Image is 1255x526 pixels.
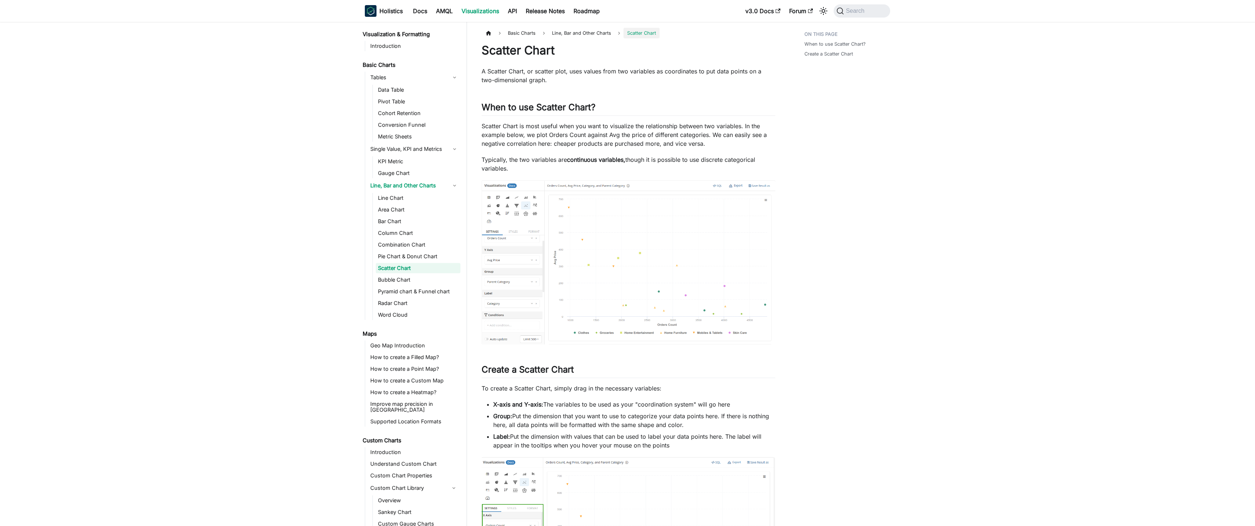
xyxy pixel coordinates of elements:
[376,228,460,238] a: Column Chart
[493,432,775,450] li: Put the dimension with values that can be used to label your data points here. The label will app...
[365,5,403,17] a: HolisticsHolisticsHolistics
[368,340,460,351] a: Geo Map Introduction
[376,156,460,167] a: KPI Metric
[569,5,604,17] a: Roadmap
[368,482,447,494] a: Custom Chart Library
[376,96,460,107] a: Pivot Table
[376,310,460,320] a: Word Cloud
[376,286,460,297] a: Pyramid chart & Funnel chart
[482,155,775,173] p: Typically, the two variables are though it is possible to use discrete categorical variables.
[368,470,460,481] a: Custom Chart Properties
[482,43,775,58] h1: Scatter Chart
[368,387,460,397] a: How to create a Heatmap?
[360,29,460,39] a: Visualization & Formatting
[457,5,503,17] a: Visualizations
[376,263,460,273] a: Scatter Chart
[482,122,775,148] p: Scatter Chart is most useful when you want to visualize the relationship between two variables. I...
[376,495,460,506] a: Overview
[804,41,866,47] a: When to use Scatter Chart?
[376,85,460,95] a: Data Table
[521,5,569,17] a: Release Notes
[368,180,460,191] a: Line, Bar and Other Charts
[482,67,775,84] p: A Scatter Chart, or scatter plot, uses values from two variables as coordinates to put data point...
[741,5,785,17] a: v3.0 Docs
[376,251,460,262] a: Pie Chart & Donut Chart
[623,28,660,38] span: Scatter Chart
[493,412,512,420] strong: Group:
[368,72,460,83] a: Tables
[567,156,625,163] strong: continuous variables,
[493,433,510,440] strong: Label:
[482,364,775,378] h2: Create a Scatter Chart
[368,143,460,155] a: Single Value, KPI and Metrics
[368,41,460,51] a: Introduction
[409,5,432,17] a: Docs
[368,364,460,374] a: How to create a Point Map?
[368,376,460,386] a: How to create a Custom Map
[432,5,457,17] a: AMQL
[376,205,460,215] a: Area Chart
[368,399,460,415] a: Improve map precision in [GEOGRAPHIC_DATA]
[368,459,460,469] a: Understand Custom Chart
[368,352,460,362] a: How to create a Filled Map?
[376,168,460,178] a: Gauge Chart
[376,275,460,285] a: Bubble Chart
[493,400,775,409] li: The variables to be used as your "coordination system" will go here
[504,28,539,38] span: Basic Charts
[482,28,495,38] a: Home page
[818,5,829,17] button: Switch between dark and light mode (currently system mode)
[376,298,460,308] a: Radar Chart
[358,22,467,526] nav: Docs sidebar
[376,507,460,517] a: Sankey Chart
[360,435,460,446] a: Custom Charts
[548,28,615,38] span: Line, Bar and Other Charts
[482,28,775,38] nav: Breadcrumbs
[834,4,890,18] button: Search (Command+K)
[376,240,460,250] a: Combination Chart
[493,401,543,408] strong: X-axis and Y-axis:
[376,131,460,142] a: Metric Sheets
[785,5,817,17] a: Forum
[360,60,460,70] a: Basic Charts
[376,108,460,118] a: Cohort Retention
[368,416,460,427] a: Supported Location Formats
[379,7,403,15] b: Holistics
[503,5,521,17] a: API
[376,193,460,203] a: Line Chart
[447,482,460,494] button: Collapse sidebar category 'Custom Chart Library'
[493,412,775,429] li: Put the dimension that you want to use to categorize your data points here. If there is nothing h...
[376,120,460,130] a: Conversion Funnel
[376,216,460,226] a: Bar Chart
[482,102,775,116] h2: When to use Scatter Chart?
[844,8,869,14] span: Search
[804,50,853,57] a: Create a Scatter Chart
[368,447,460,457] a: Introduction
[365,5,376,17] img: Holistics
[360,329,460,339] a: Maps
[482,384,775,393] p: To create a Scatter Chart, simply drag in the necessary variables:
